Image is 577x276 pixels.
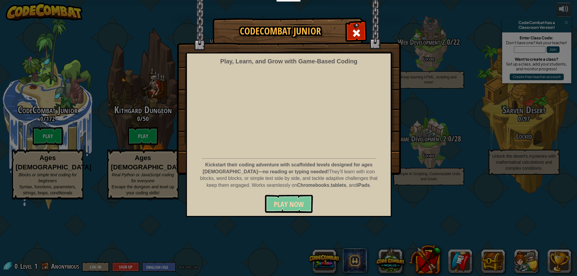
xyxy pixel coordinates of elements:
[274,199,304,209] span: Play Now
[219,26,342,36] h1: CodeCombat Junior
[200,162,378,189] p: They’ll learn with icon blocks, word blocks, or simple text side by side, and tackle adaptive cha...
[357,183,370,188] strong: iPads
[297,183,329,188] strong: Chromebooks
[265,195,313,213] button: Play Now
[331,183,346,188] strong: tablets
[220,57,357,66] div: Play, Learn, and Grow with Game‑Based Coding
[203,162,373,174] strong: Kickstart their coding adventure with scaffolded levels designed for ages [DEMOGRAPHIC_DATA]—no r...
